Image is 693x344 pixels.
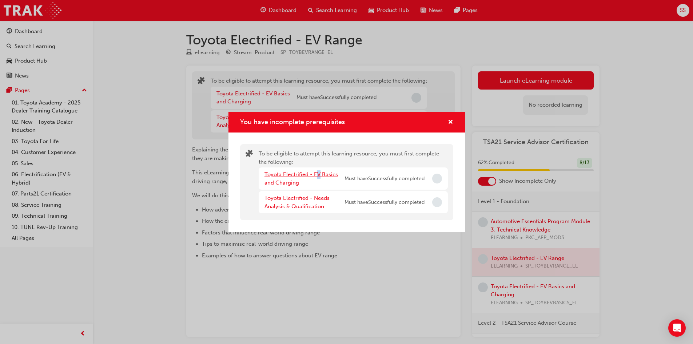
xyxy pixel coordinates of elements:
[344,198,425,207] span: Must have Successfully completed
[432,197,442,207] span: Incomplete
[668,319,686,337] div: Open Intercom Messenger
[344,175,425,183] span: Must have Successfully completed
[448,118,453,127] button: cross-icon
[264,195,330,210] a: Toyota Electrified - Needs Analysis & Qualification
[264,171,338,186] a: Toyota Electrified - EV Basics and Charging
[432,174,442,183] span: Incomplete
[240,118,345,126] span: You have incomplete prerequisites
[448,119,453,126] span: cross-icon
[228,112,465,232] div: You have incomplete prerequisites
[246,150,253,159] span: puzzle-icon
[259,150,448,215] div: To be eligible to attempt this learning resource, you must first complete the following:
